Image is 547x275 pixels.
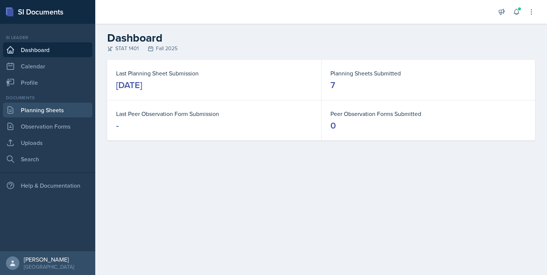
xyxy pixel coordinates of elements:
div: Si leader [3,34,92,41]
a: Calendar [3,59,92,74]
dt: Last Peer Observation Form Submission [116,109,312,118]
dt: Peer Observation Forms Submitted [330,109,526,118]
a: Observation Forms [3,119,92,134]
a: Profile [3,75,92,90]
a: Uploads [3,135,92,150]
div: 7 [330,79,335,91]
a: Dashboard [3,42,92,57]
div: STAT 1401 Fall 2025 [107,45,535,52]
a: Planning Sheets [3,103,92,117]
dt: Planning Sheets Submitted [330,69,526,78]
dt: Last Planning Sheet Submission [116,69,312,78]
div: Documents [3,94,92,101]
div: - [116,120,119,132]
div: [PERSON_NAME] [24,256,74,263]
div: [DATE] [116,79,142,91]
div: 0 [330,120,336,132]
h2: Dashboard [107,31,535,45]
div: [GEOGRAPHIC_DATA] [24,263,74,271]
div: Help & Documentation [3,178,92,193]
a: Search [3,152,92,166]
